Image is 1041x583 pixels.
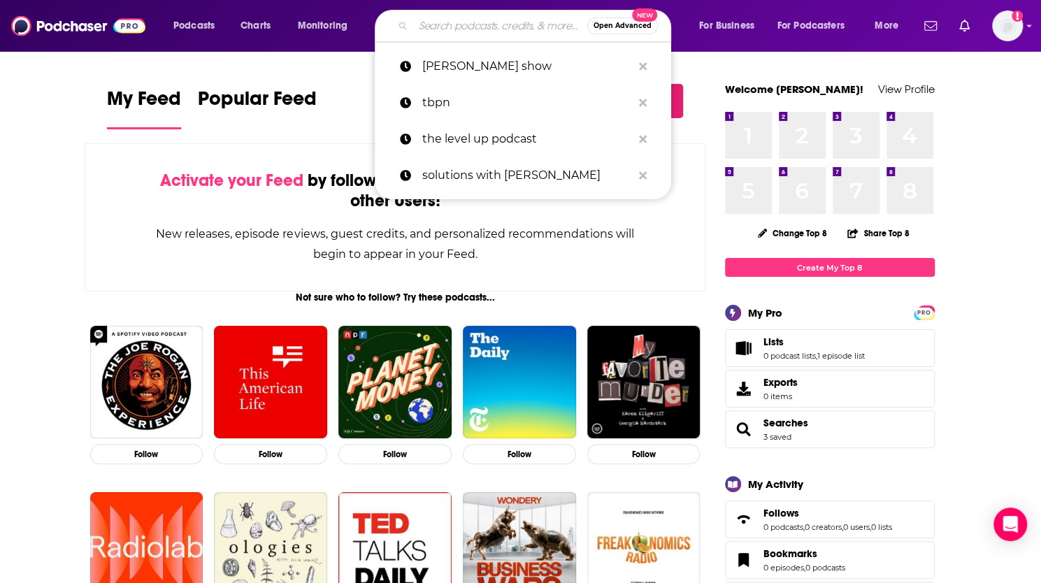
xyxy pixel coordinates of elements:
[993,508,1027,541] div: Open Intercom Messenger
[768,15,865,37] button: open menu
[992,10,1023,41] img: User Profile
[763,336,865,348] a: Lists
[198,87,317,129] a: Popular Feed
[587,444,701,464] button: Follow
[413,15,587,37] input: Search podcasts, credits, & more...
[847,219,910,247] button: Share Top 8
[763,522,803,532] a: 0 podcasts
[214,444,327,464] button: Follow
[763,507,799,519] span: Follows
[763,547,845,560] a: Bookmarks
[954,14,975,38] a: Show notifications dropdown
[160,170,303,191] span: Activate your Feed
[763,351,816,361] a: 0 podcast lists
[871,522,892,532] a: 0 lists
[730,550,758,570] a: Bookmarks
[375,48,671,85] a: [PERSON_NAME] show
[992,10,1023,41] span: Logged in as WE_Broadcast
[422,85,632,121] p: tbpn
[805,563,845,573] a: 0 podcasts
[763,417,808,429] a: Searches
[725,541,935,579] span: Bookmarks
[878,82,935,96] a: View Profile
[375,85,671,121] a: tbpn
[198,87,317,119] span: Popular Feed
[763,376,798,389] span: Exports
[916,308,933,318] span: PRO
[288,15,366,37] button: open menu
[699,16,754,36] span: For Business
[422,121,632,157] p: the level up podcast
[725,410,935,448] span: Searches
[90,326,203,439] img: The Joe Rogan Experience
[689,15,772,37] button: open menu
[422,48,632,85] p: tim ferris show
[992,10,1023,41] button: Show profile menu
[164,15,233,37] button: open menu
[803,522,805,532] span: ,
[763,547,817,560] span: Bookmarks
[338,326,452,439] img: Planet Money
[916,307,933,317] a: PRO
[1012,10,1023,22] svg: Add a profile image
[763,391,798,401] span: 0 items
[805,522,842,532] a: 0 creators
[725,370,935,408] a: Exports
[870,522,871,532] span: ,
[865,15,916,37] button: open menu
[632,8,657,22] span: New
[587,326,701,439] img: My Favorite Murder with Karen Kilgariff and Georgia Hardstark
[725,258,935,277] a: Create My Top 8
[748,477,803,491] div: My Activity
[463,326,576,439] img: The Daily
[725,82,863,96] a: Welcome [PERSON_NAME]!
[463,444,576,464] button: Follow
[748,306,782,319] div: My Pro
[231,15,279,37] a: Charts
[730,379,758,398] span: Exports
[173,16,215,36] span: Podcasts
[594,22,652,29] span: Open Advanced
[90,444,203,464] button: Follow
[107,87,181,119] span: My Feed
[422,157,632,194] p: solutions with henry blodget
[155,171,636,211] div: by following Podcasts, Creators, Lists, and other Users!
[587,17,658,34] button: Open AdvancedNew
[107,87,181,129] a: My Feed
[11,13,145,39] img: Podchaser - Follow, Share and Rate Podcasts
[763,563,804,573] a: 0 episodes
[919,14,942,38] a: Show notifications dropdown
[777,16,845,36] span: For Podcasters
[298,16,347,36] span: Monitoring
[725,501,935,538] span: Follows
[817,351,865,361] a: 1 episode list
[155,224,636,264] div: New releases, episode reviews, guest credits, and personalized recommendations will begin to appe...
[214,326,327,439] img: This American Life
[816,351,817,361] span: ,
[730,419,758,439] a: Searches
[763,507,892,519] a: Follows
[730,338,758,358] a: Lists
[85,291,706,303] div: Not sure who to follow? Try these podcasts...
[842,522,843,532] span: ,
[730,510,758,529] a: Follows
[240,16,271,36] span: Charts
[375,157,671,194] a: solutions with [PERSON_NAME]
[725,329,935,367] span: Lists
[875,16,898,36] span: More
[388,10,684,42] div: Search podcasts, credits, & more...
[804,563,805,573] span: ,
[763,432,791,442] a: 3 saved
[763,336,784,348] span: Lists
[843,522,870,532] a: 0 users
[749,224,836,242] button: Change Top 8
[338,444,452,464] button: Follow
